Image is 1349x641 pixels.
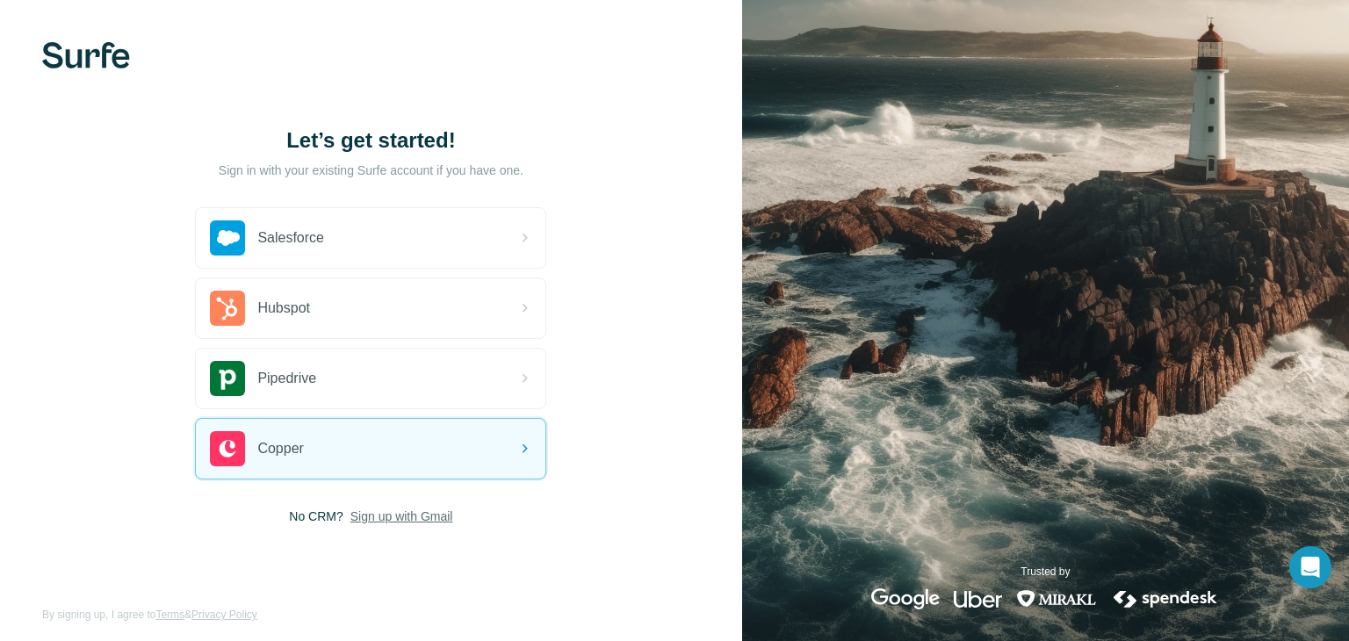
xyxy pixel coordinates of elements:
[210,361,245,396] img: pipedrive's logo
[210,431,245,466] img: copper's logo
[155,609,184,621] a: Terms
[219,162,523,179] p: Sign in with your existing Surfe account if you have one.
[210,220,245,256] img: salesforce's logo
[289,508,343,525] span: No CRM?
[257,298,310,319] span: Hubspot
[42,42,130,68] img: Surfe's logo
[210,291,245,326] img: hubspot's logo
[1021,564,1070,580] p: Trusted by
[191,609,257,621] a: Privacy Policy
[1289,546,1331,588] div: Open Intercom Messenger
[350,508,453,525] button: Sign up with Gmail
[1111,588,1220,609] img: spendesk's logo
[1016,588,1097,609] img: mirakl's logo
[42,607,257,623] span: By signing up, I agree to &
[195,126,546,155] h1: Let’s get started!
[871,588,940,609] img: google's logo
[257,438,303,459] span: Copper
[257,368,316,389] span: Pipedrive
[954,588,1002,609] img: uber's logo
[257,227,324,248] span: Salesforce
